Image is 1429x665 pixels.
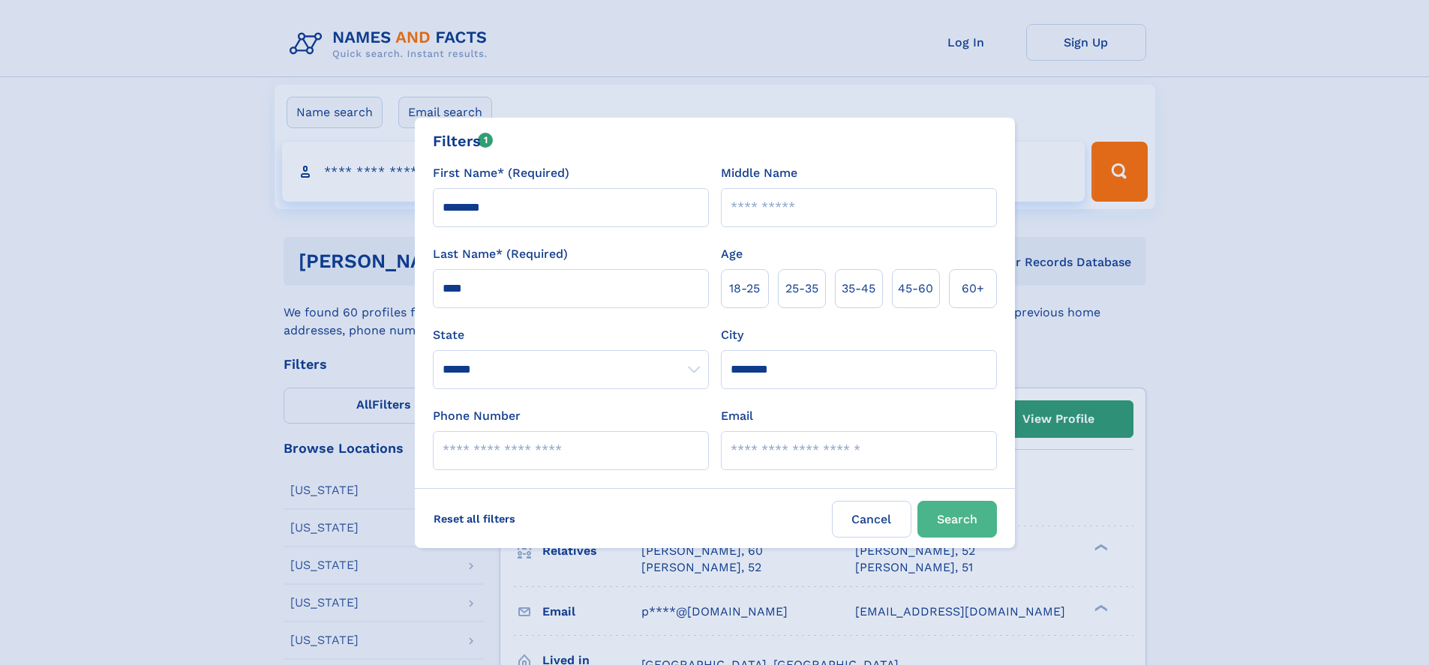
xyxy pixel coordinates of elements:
[785,280,818,298] span: 25‑35
[721,407,753,425] label: Email
[898,280,933,298] span: 45‑60
[433,245,568,263] label: Last Name* (Required)
[433,326,709,344] label: State
[721,245,743,263] label: Age
[832,501,911,538] label: Cancel
[729,280,760,298] span: 18‑25
[917,501,997,538] button: Search
[433,407,521,425] label: Phone Number
[424,501,525,537] label: Reset all filters
[842,280,875,298] span: 35‑45
[433,130,494,152] div: Filters
[721,326,743,344] label: City
[433,164,569,182] label: First Name* (Required)
[721,164,797,182] label: Middle Name
[962,280,984,298] span: 60+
